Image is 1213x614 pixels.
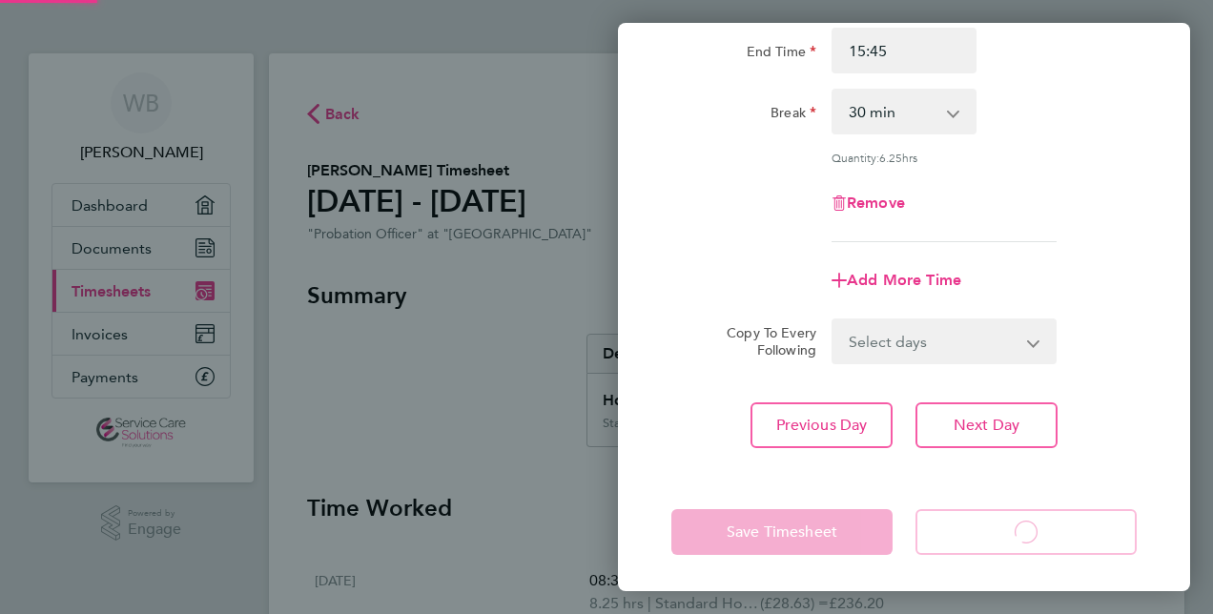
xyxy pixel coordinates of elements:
[847,271,961,289] span: Add More Time
[954,416,1019,435] span: Next Day
[915,402,1058,448] button: Next Day
[832,273,961,288] button: Add More Time
[711,324,816,358] label: Copy To Every Following
[750,402,893,448] button: Previous Day
[776,416,868,435] span: Previous Day
[832,28,977,73] input: E.g. 18:00
[832,150,1057,165] div: Quantity: hrs
[771,104,816,127] label: Break
[832,195,905,211] button: Remove
[747,43,816,66] label: End Time
[879,150,902,165] span: 6.25
[847,194,905,212] span: Remove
